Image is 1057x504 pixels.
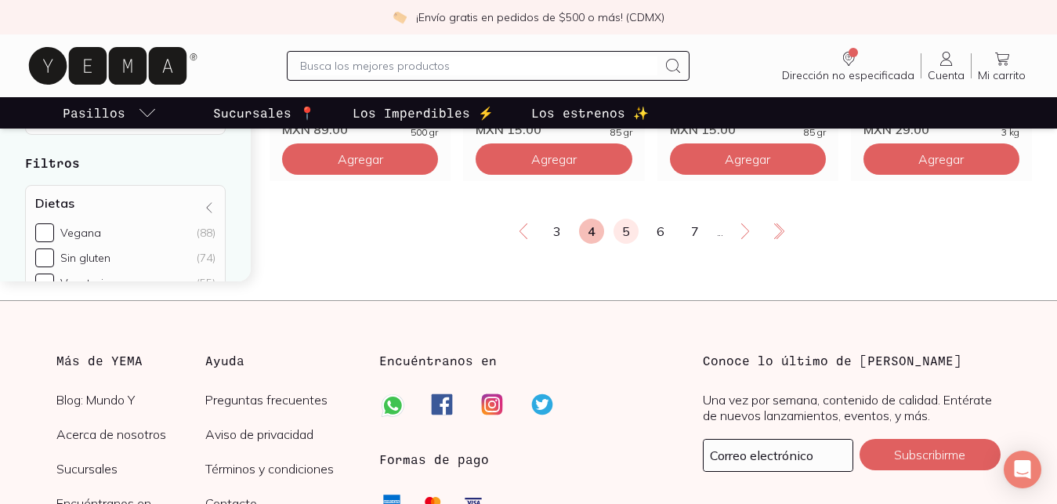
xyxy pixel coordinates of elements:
h3: Ayuda [205,351,354,370]
button: Subscribirme [860,439,1001,470]
p: Una vez por semana, contenido de calidad. Entérate de nuevos lanzamientos, eventos, y más. [703,392,1001,423]
a: 4 [579,219,604,244]
a: Dirección no especificada [776,49,921,82]
div: Open Intercom Messenger [1004,451,1041,488]
a: 7 [682,219,708,244]
span: Agregar [531,151,577,167]
span: MXN 15.00 [670,121,736,137]
h3: Encuéntranos en [379,351,497,370]
input: Sin gluten(74) [35,248,54,267]
input: Vegetariana(55) [35,274,54,292]
span: MXN 29.00 [863,121,929,137]
div: Vegetariana [60,276,124,290]
span: Agregar [725,151,770,167]
span: MXN 15.00 [476,121,541,137]
a: Preguntas frecuentes [205,392,354,408]
img: check [393,10,407,24]
div: (55) [197,276,215,290]
h3: Formas de pago [379,450,489,469]
span: 85 gr [804,128,826,137]
button: Agregar [476,143,632,175]
span: Dirección no especificada [782,68,914,82]
a: Cuenta [921,49,971,82]
p: Sucursales 📍 [213,103,315,122]
a: Los estrenos ✨ [528,97,652,129]
a: pasillo-todos-link [60,97,160,129]
button: Agregar [282,143,438,175]
a: 6 [648,219,673,244]
h3: Conoce lo último de [PERSON_NAME] [703,351,1001,370]
span: MXN 89.00 [282,121,348,137]
span: 500 gr [411,128,438,137]
span: Mi carrito [978,68,1026,82]
a: Sucursales [56,461,205,477]
input: Vegana(88) [35,223,54,242]
a: Sucursales 📍 [210,97,318,129]
p: Los estrenos ✨ [531,103,649,122]
a: Aviso de privacidad [205,426,354,442]
button: Agregar [863,143,1019,175]
a: Blog: Mundo Y [56,392,205,408]
h4: Dietas [35,195,74,211]
span: 85 gr [610,128,632,137]
a: Los Imperdibles ⚡️ [349,97,497,129]
strong: Filtros [25,155,80,170]
span: Agregar [338,151,383,167]
p: Los Imperdibles ⚡️ [353,103,494,122]
a: Mi carrito [972,49,1032,82]
p: Pasillos [63,103,125,122]
p: ¡Envío gratis en pedidos de $500 o más! (CDMX) [416,9,664,25]
div: Vegana [60,226,101,240]
a: Acerca de nosotros [56,426,205,442]
input: mimail@gmail.com [704,440,852,471]
div: (88) [197,226,215,240]
span: Cuenta [928,68,965,82]
span: 3 kg [1001,128,1019,137]
a: Términos y condiciones [205,461,354,477]
span: Agregar [918,151,964,167]
h3: Más de YEMA [56,351,205,370]
div: Sin gluten [60,251,110,265]
span: ... [717,223,722,239]
div: (74) [197,251,215,265]
a: 3 [545,219,570,244]
button: Agregar [670,143,826,175]
a: 5 [614,219,639,244]
input: Busca los mejores productos [300,56,657,75]
div: Dietas [25,185,226,409]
